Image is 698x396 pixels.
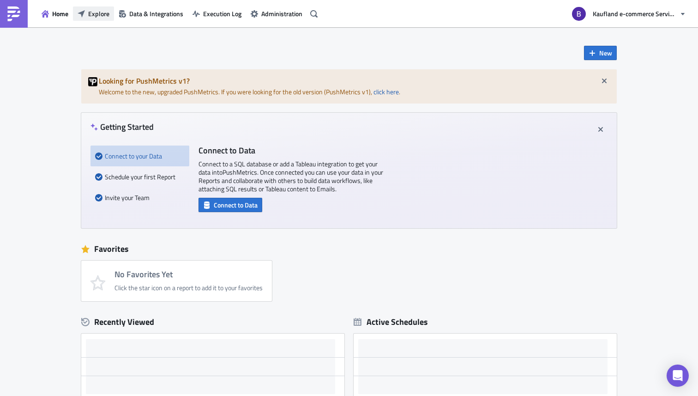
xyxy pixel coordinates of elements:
h4: Getting Started [90,122,154,132]
span: Kaufland e-commerce Services GmbH & Co. KG [593,9,676,18]
span: New [599,48,612,58]
button: Administration [246,6,307,21]
button: Data & Integrations [114,6,188,21]
h5: Looking for PushMetrics v1? [99,77,610,85]
a: Connect to Data [199,199,262,209]
h4: No Favorites Yet [114,270,263,279]
div: Favorites [81,242,617,256]
div: Recently Viewed [81,315,344,329]
p: Connect to a SQL database or add a Tableau integration to get your data into PushMetrics . Once c... [199,160,383,193]
img: Avatar [571,6,587,22]
div: Invite your Team [95,187,185,208]
span: Home [52,9,68,18]
h4: Connect to Data [199,146,383,155]
button: Home [37,6,73,21]
a: click here [373,87,399,97]
button: Explore [73,6,114,21]
div: Welcome to the new, upgraded PushMetrics. If you were looking for the old version (PushMetrics v1... [81,69,617,104]
button: Execution Log [188,6,246,21]
div: Click the star icon on a report to add it to your favorites [114,284,263,292]
div: Connect to your Data [95,146,185,166]
span: Administration [261,9,302,18]
img: PushMetrics [6,6,21,21]
span: Explore [88,9,109,18]
div: Active Schedules [354,317,428,327]
button: Kaufland e-commerce Services GmbH & Co. KG [566,4,691,24]
span: Execution Log [203,9,241,18]
button: New [584,46,617,60]
div: Open Intercom Messenger [667,365,689,387]
div: Schedule your first Report [95,166,185,187]
span: Connect to Data [214,200,258,210]
button: Connect to Data [199,198,262,212]
span: Data & Integrations [129,9,183,18]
